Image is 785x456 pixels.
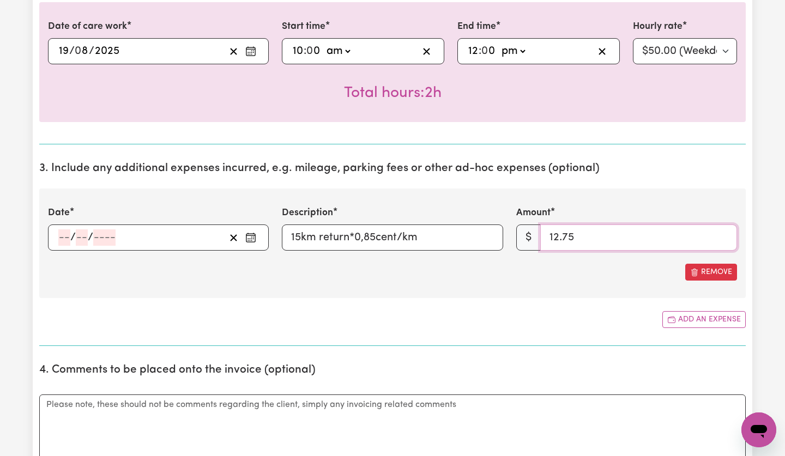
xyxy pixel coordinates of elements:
input: ---- [93,229,116,246]
input: -- [292,43,304,59]
span: 0 [306,46,313,57]
iframe: Button to launch messaging window [741,412,776,447]
label: Date of care work [48,20,127,34]
button: Enter the date of care work [242,43,259,59]
input: 15km return*0,85cent/km [282,224,503,251]
button: Add another expense [662,311,746,328]
span: 0 [481,46,488,57]
input: -- [76,229,88,246]
label: End time [457,20,496,34]
span: : [304,45,306,57]
input: -- [58,229,70,246]
span: Total hours worked: 2 hours [344,86,442,101]
input: -- [75,43,89,59]
button: Clear date [225,43,242,59]
button: Enter the date of expense [242,229,259,246]
label: Description [282,206,333,220]
button: Clear date [225,229,242,246]
span: / [69,45,75,57]
h2: 4. Comments to be placed onto the invoice (optional) [39,363,746,377]
span: / [88,232,93,244]
h2: 3. Include any additional expenses incurred, e.g. mileage, parking fees or other ad-hoc expenses ... [39,162,746,175]
label: Hourly rate [633,20,683,34]
span: 0 [75,46,81,57]
label: Amount [516,206,551,220]
input: -- [468,43,479,59]
label: Start time [282,20,325,34]
input: ---- [94,43,120,59]
span: / [89,45,94,57]
span: $ [516,224,541,251]
input: -- [307,43,322,59]
span: / [70,232,76,244]
input: -- [58,43,69,59]
button: Remove this expense [685,264,737,281]
input: -- [482,43,497,59]
span: : [479,45,481,57]
label: Date [48,206,70,220]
